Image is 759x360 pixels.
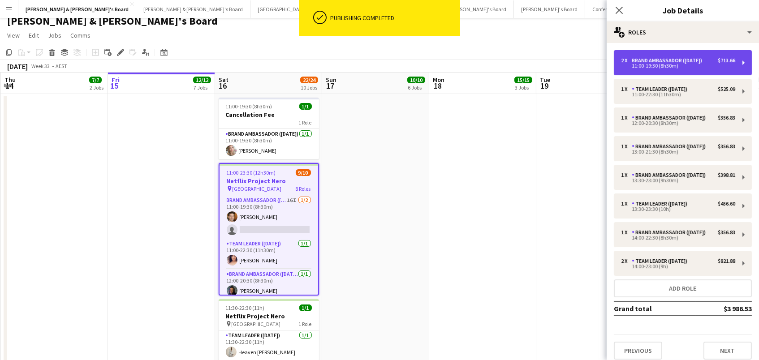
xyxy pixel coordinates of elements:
span: 1/1 [299,304,312,311]
app-card-role: Team Leader ([DATE])1/111:00-22:30 (11h30m)[PERSON_NAME] [220,239,318,269]
div: 11:00-22:30 (11h30m) [621,92,735,97]
span: 12/12 [193,77,211,83]
span: 7/7 [89,77,102,83]
div: 1 x [621,201,632,207]
button: [PERSON_NAME]'s Board [443,0,514,18]
app-card-role: Brand Ambassador ([DATE])1/111:00-19:30 (8h30m)[PERSON_NAME] [219,129,319,159]
div: $398.81 [718,172,735,178]
span: 17 [324,81,336,91]
button: Conference Board [585,0,641,18]
span: 22/24 [300,77,318,83]
span: Jobs [48,31,61,39]
div: Brand Ambassador ([DATE]) [632,143,709,150]
span: 18 [431,81,444,91]
span: 15 [110,81,120,91]
div: $525.09 [718,86,735,92]
div: Brand Ambassador ([DATE]) [632,57,706,64]
app-card-role: Brand Ambassador ([DATE])16I1/211:00-19:30 (8h30m)[PERSON_NAME] [220,195,318,239]
span: 11:00-19:30 (8h30m) [226,103,272,110]
h3: Netflix Project Nero [220,177,318,185]
div: AEST [56,63,67,69]
div: 1 x [621,86,632,92]
div: $713.66 [718,57,735,64]
div: 13:30-23:30 (10h) [621,207,735,211]
span: Week 33 [30,63,52,69]
div: $821.88 [718,258,735,264]
button: Add role [614,279,752,297]
div: 1 x [621,115,632,121]
div: $356.83 [718,229,735,236]
div: Roles [607,21,759,43]
div: Brand Ambassador ([DATE]) [632,115,709,121]
div: 14:00-23:00 (9h) [621,264,735,269]
span: 8 Roles [296,185,311,192]
span: 9/10 [296,169,311,176]
a: Jobs [44,30,65,41]
span: 1/1 [299,103,312,110]
span: [GEOGRAPHIC_DATA] [233,185,282,192]
div: $356.83 [718,143,735,150]
span: Edit [29,31,39,39]
button: [PERSON_NAME]'s Board [514,0,585,18]
div: 13:30-23:00 (9h30m) [621,178,735,183]
span: 11:00-23:30 (12h30m) [227,169,276,176]
div: 2 Jobs [90,84,103,91]
div: 13:00-21:30 (8h30m) [621,150,735,154]
span: 1 Role [299,119,312,126]
button: Previous [614,342,662,360]
div: Team Leader ([DATE]) [632,86,691,92]
a: View [4,30,23,41]
div: 1 x [621,172,632,178]
div: 1 x [621,229,632,236]
div: 2 x [621,57,632,64]
app-job-card: 11:00-23:30 (12h30m)9/10Netflix Project Nero [GEOGRAPHIC_DATA]8 RolesBrand Ambassador ([DATE])16I... [219,163,319,296]
div: Brand Ambassador ([DATE]) [632,229,709,236]
div: Brand Ambassador ([DATE]) [632,172,709,178]
div: 6 Jobs [408,84,425,91]
button: Next [703,342,752,360]
span: Tue [540,76,550,84]
span: 16 [217,81,229,91]
div: 1 x [621,143,632,150]
span: 14 [3,81,16,91]
div: 3 Jobs [515,84,532,91]
div: Team Leader ([DATE]) [632,201,691,207]
span: 19 [539,81,550,91]
div: 2 x [621,258,632,264]
div: 11:00-19:30 (8h30m) [621,64,735,68]
span: 1 Role [299,321,312,327]
div: Publishing completed [330,14,457,22]
app-card-role: Brand Ambassador ([DATE])1/112:00-20:30 (8h30m)[PERSON_NAME] [220,269,318,300]
div: 7 Jobs [194,84,211,91]
div: $456.60 [718,201,735,207]
h3: Job Details [607,4,759,16]
h1: [PERSON_NAME] & [PERSON_NAME]'s Board [7,14,218,28]
span: Sun [326,76,336,84]
span: Mon [433,76,444,84]
span: 15/15 [514,77,532,83]
td: Grand total [614,301,695,316]
div: 10 Jobs [301,84,318,91]
button: [PERSON_NAME] & [PERSON_NAME]'s Board [18,0,136,18]
div: [DATE] [7,62,28,71]
h3: Cancellation Fee [219,111,319,119]
span: Fri [112,76,120,84]
span: Thu [4,76,16,84]
div: 14:00-22:30 (8h30m) [621,236,735,240]
button: [GEOGRAPHIC_DATA] [250,0,315,18]
h3: Netflix Project Nero [219,312,319,320]
app-job-card: 11:00-19:30 (8h30m)1/1Cancellation Fee1 RoleBrand Ambassador ([DATE])1/111:00-19:30 (8h30m)[PERSO... [219,98,319,159]
span: 10/10 [407,77,425,83]
td: $3 986.53 [695,301,752,316]
span: [GEOGRAPHIC_DATA] [232,321,281,327]
button: [PERSON_NAME] & [PERSON_NAME]'s Board [136,0,250,18]
div: Team Leader ([DATE]) [632,258,691,264]
span: Comms [70,31,91,39]
a: Comms [67,30,94,41]
span: 11:30-22:30 (11h) [226,304,265,311]
a: Edit [25,30,43,41]
span: View [7,31,20,39]
span: Sat [219,76,229,84]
